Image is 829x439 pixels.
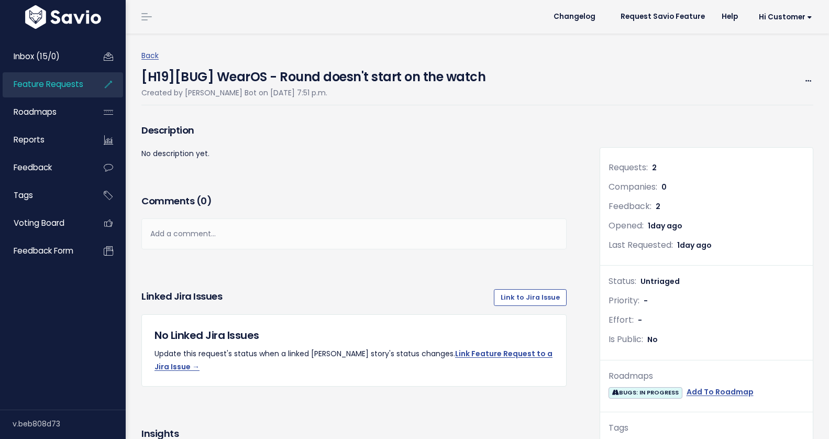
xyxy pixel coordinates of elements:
span: Feedback [14,162,52,173]
p: No description yet. [141,147,567,160]
span: 1 [648,221,682,231]
span: Roadmaps [14,106,57,117]
span: 2 [656,201,660,212]
span: Hi Customer [759,13,812,21]
span: 0 [201,194,207,207]
span: Voting Board [14,217,64,228]
p: Update this request's status when a linked [PERSON_NAME] story's status changes. [154,347,554,374]
span: No [647,334,658,345]
img: logo-white.9d6f32f41409.svg [23,5,104,29]
a: Tags [3,183,87,207]
span: day ago [650,221,682,231]
a: Roadmaps [3,100,87,124]
a: Feedback form [3,239,87,263]
div: Tags [609,421,804,436]
span: Opened: [609,220,644,232]
h3: Comments ( ) [141,194,567,208]
a: Link to Jira Issue [494,289,567,306]
span: Inbox (15/0) [14,51,60,62]
div: v.beb808d73 [13,410,126,437]
a: Add To Roadmap [687,386,754,399]
span: Requests: [609,161,648,173]
span: Tags [14,190,33,201]
h3: Linked Jira issues [141,289,222,306]
a: Voting Board [3,211,87,235]
span: Is Public: [609,333,643,345]
h4: [H19][BUG] WearOS - Round doesn't start on the watch [141,62,485,86]
span: Last Requested: [609,239,673,251]
span: - [644,295,648,306]
div: Roadmaps [609,369,804,384]
span: Feature Requests [14,79,83,90]
span: Feedback: [609,200,651,212]
span: - [638,315,642,325]
span: Reports [14,134,45,145]
span: Untriaged [640,276,680,287]
span: 1 [677,240,712,250]
a: Feedback [3,156,87,180]
a: Feature Requests [3,72,87,96]
a: Request Savio Feature [612,9,713,25]
a: Inbox (15/0) [3,45,87,69]
span: Priority: [609,294,639,306]
a: Back [141,50,159,61]
span: 2 [652,162,657,173]
a: Reports [3,128,87,152]
a: Help [713,9,746,25]
a: BUGS: IN PROGRESS [609,386,682,399]
span: Changelog [554,13,595,20]
h5: No Linked Jira Issues [154,327,554,343]
span: BUGS: IN PROGRESS [609,387,682,398]
h3: Description [141,123,567,138]
span: day ago [680,240,712,250]
a: Hi Customer [746,9,821,25]
span: Created by [PERSON_NAME] Bot on [DATE] 7:51 p.m. [141,87,327,98]
span: 0 [661,182,667,192]
div: Add a comment... [141,218,567,249]
span: Companies: [609,181,657,193]
span: Effort: [609,314,634,326]
span: Feedback form [14,245,73,256]
span: Status: [609,275,636,287]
